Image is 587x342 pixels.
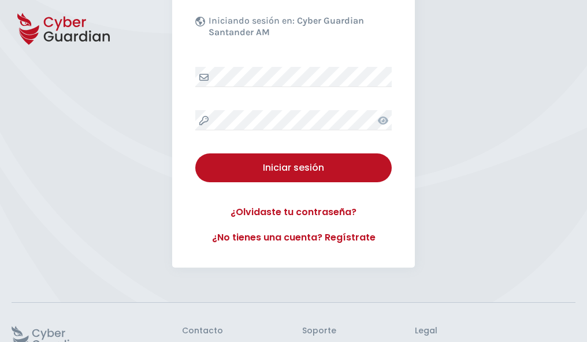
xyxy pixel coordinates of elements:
h3: Soporte [302,326,336,336]
h3: Contacto [182,326,223,336]
button: Iniciar sesión [195,153,392,182]
h3: Legal [415,326,575,336]
a: ¿Olvidaste tu contraseña? [195,205,392,219]
a: ¿No tienes una cuenta? Regístrate [195,231,392,245]
div: Iniciar sesión [204,161,383,175]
